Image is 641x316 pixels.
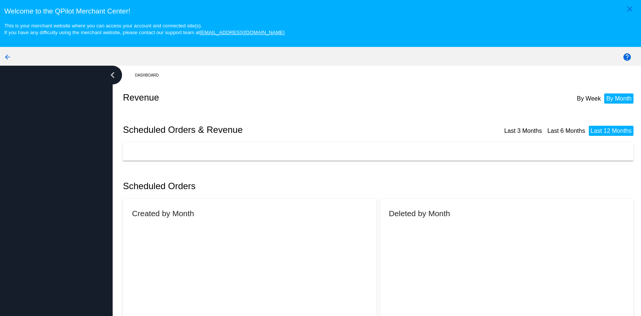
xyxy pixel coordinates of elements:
li: By Week [575,93,603,104]
mat-icon: arrow_back [3,53,12,62]
a: Last 6 Months [547,128,585,134]
mat-icon: help [623,53,632,62]
a: Last 3 Months [504,128,542,134]
h2: Scheduled Orders [123,181,380,191]
h2: Revenue [123,92,380,103]
small: This is your merchant website where you can access your account and connected site(s). If you hav... [4,23,284,35]
a: [EMAIL_ADDRESS][DOMAIN_NAME] [200,30,285,35]
h2: Scheduled Orders & Revenue [123,125,380,135]
a: Last 12 Months [591,128,632,134]
h2: Created by Month [132,209,194,218]
a: Dashboard [135,69,165,81]
h3: Welcome to the QPilot Merchant Center! [4,7,636,15]
mat-icon: close [625,5,634,14]
li: By Month [604,93,633,104]
h2: Deleted by Month [389,209,450,218]
i: chevron_left [107,69,119,81]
